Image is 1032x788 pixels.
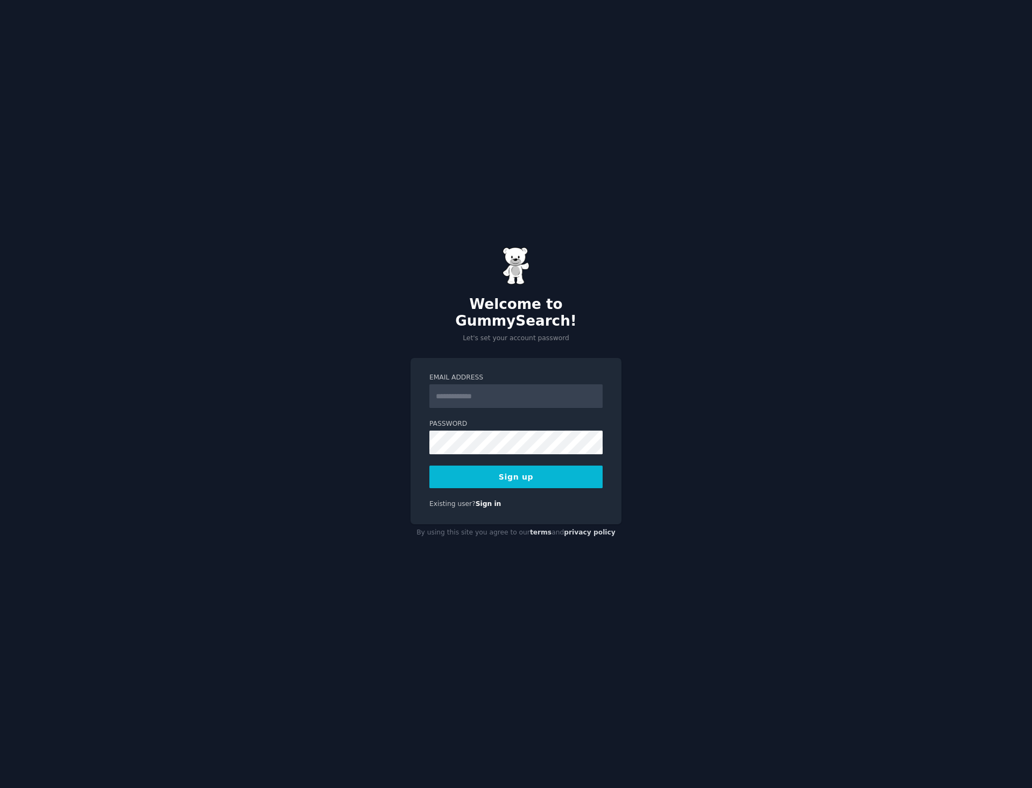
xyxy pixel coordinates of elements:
div: By using this site you agree to our and [411,524,621,541]
span: Existing user? [429,500,476,508]
h2: Welcome to GummySearch! [411,296,621,330]
label: Password [429,419,603,429]
img: Gummy Bear [503,247,529,285]
button: Sign up [429,466,603,488]
label: Email Address [429,373,603,383]
a: terms [530,529,552,536]
a: Sign in [476,500,501,508]
a: privacy policy [564,529,616,536]
p: Let's set your account password [411,334,621,343]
